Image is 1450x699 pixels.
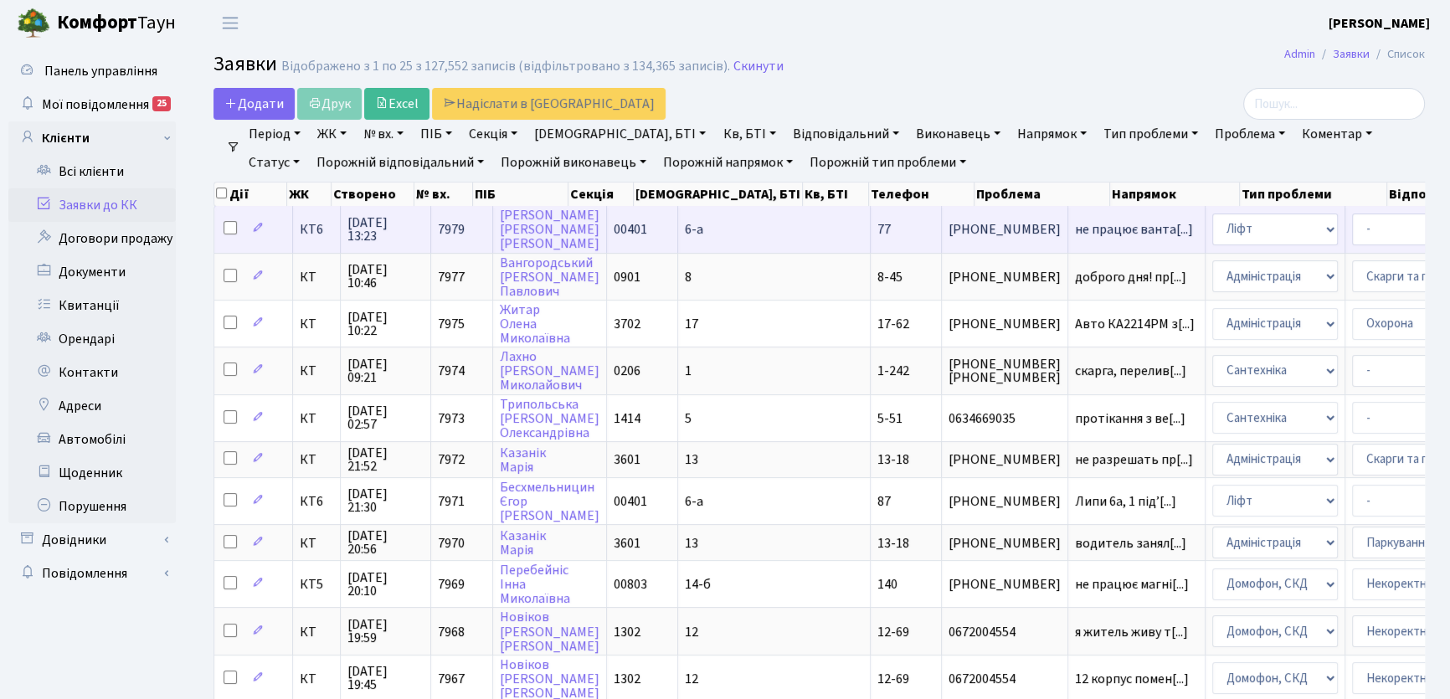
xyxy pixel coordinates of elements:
[287,182,332,206] th: ЖК
[242,148,306,177] a: Статус
[500,561,570,608] a: ПеребейнісІннаМиколаївна
[414,120,459,148] a: ПІБ
[614,220,647,239] span: 00401
[347,487,424,514] span: [DATE] 21:30
[614,575,647,594] span: 00803
[438,450,465,469] span: 7972
[869,182,974,206] th: Телефон
[1110,182,1240,206] th: Напрямок
[8,188,176,222] a: Заявки до КК
[974,182,1110,206] th: Проблема
[1075,534,1186,553] span: водитель занял[...]
[949,412,1061,425] span: 0634669035
[8,155,176,188] a: Всі клієнти
[803,148,973,177] a: Порожній тип проблеми
[8,523,176,557] a: Довідники
[332,182,415,206] th: Створено
[347,263,424,290] span: [DATE] 10:46
[685,409,692,428] span: 5
[949,317,1061,331] span: [PHONE_NUMBER]
[500,254,599,301] a: Вангородський[PERSON_NAME]Павлович
[17,7,50,40] img: logo.png
[357,120,410,148] a: № вх.
[1075,362,1186,380] span: скарга, перелив[...]
[347,529,424,556] span: [DATE] 20:56
[347,618,424,645] span: [DATE] 19:59
[44,62,157,80] span: Панель управління
[614,623,640,641] span: 1302
[877,492,891,511] span: 87
[300,495,333,508] span: КТ6
[347,216,424,243] span: [DATE] 13:23
[224,95,284,113] span: Додати
[949,672,1061,686] span: 0672004554
[909,120,1007,148] a: Виконавець
[656,148,800,177] a: Порожній напрямок
[1075,220,1193,239] span: не працює ванта[...]
[438,268,465,286] span: 7977
[347,404,424,431] span: [DATE] 02:57
[1243,88,1425,120] input: Пошук...
[8,423,176,456] a: Автомобілі
[414,182,472,206] th: № вх.
[1208,120,1292,148] a: Проблема
[1284,45,1315,63] a: Admin
[438,492,465,511] span: 7971
[311,120,353,148] a: ЖК
[614,492,647,511] span: 00401
[438,220,465,239] span: 7979
[494,148,653,177] a: Порожній виконавець
[685,670,698,688] span: 12
[500,527,546,559] a: КазанікМарія
[500,301,570,347] a: ЖитарОленаМиколаївна
[614,268,640,286] span: 0901
[8,490,176,523] a: Порушення
[213,49,277,79] span: Заявки
[8,322,176,356] a: Орендарі
[685,575,711,594] span: 14-б
[1329,13,1430,33] a: [PERSON_NAME]
[877,409,902,428] span: 5-51
[300,412,333,425] span: КТ
[213,88,295,120] a: Додати
[8,356,176,389] a: Контакти
[877,268,902,286] span: 8-45
[1295,120,1379,148] a: Коментар
[877,670,909,688] span: 12-69
[57,9,176,38] span: Таун
[949,270,1061,284] span: [PHONE_NUMBER]
[300,270,333,284] span: КТ
[8,54,176,88] a: Панель управління
[949,223,1061,236] span: [PHONE_NUMBER]
[209,9,251,37] button: Переключити навігацію
[438,534,465,553] span: 7970
[949,453,1061,466] span: [PHONE_NUMBER]
[1329,14,1430,33] b: [PERSON_NAME]
[1075,268,1186,286] span: доброго дня! пр[...]
[614,534,640,553] span: 3601
[949,578,1061,591] span: [PHONE_NUMBER]
[685,534,698,553] span: 13
[1075,315,1195,333] span: Авто КА2214РМ з[...]
[877,534,909,553] span: 13-18
[1075,575,1189,594] span: не працює магні[...]
[1333,45,1370,63] a: Заявки
[364,88,429,120] a: Excel
[733,59,784,75] a: Скинути
[8,255,176,289] a: Документи
[1097,120,1205,148] a: Тип проблеми
[438,315,465,333] span: 7975
[8,222,176,255] a: Договори продажу
[614,362,640,380] span: 0206
[614,315,640,333] span: 3702
[300,578,333,591] span: КТ5
[300,453,333,466] span: КТ
[300,223,333,236] span: КТ6
[877,220,891,239] span: 77
[347,311,424,337] span: [DATE] 10:22
[614,409,640,428] span: 1414
[500,395,599,442] a: Трипольська[PERSON_NAME]Олександрівна
[8,88,176,121] a: Мої повідомлення25
[685,268,692,286] span: 8
[8,121,176,155] a: Клієнти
